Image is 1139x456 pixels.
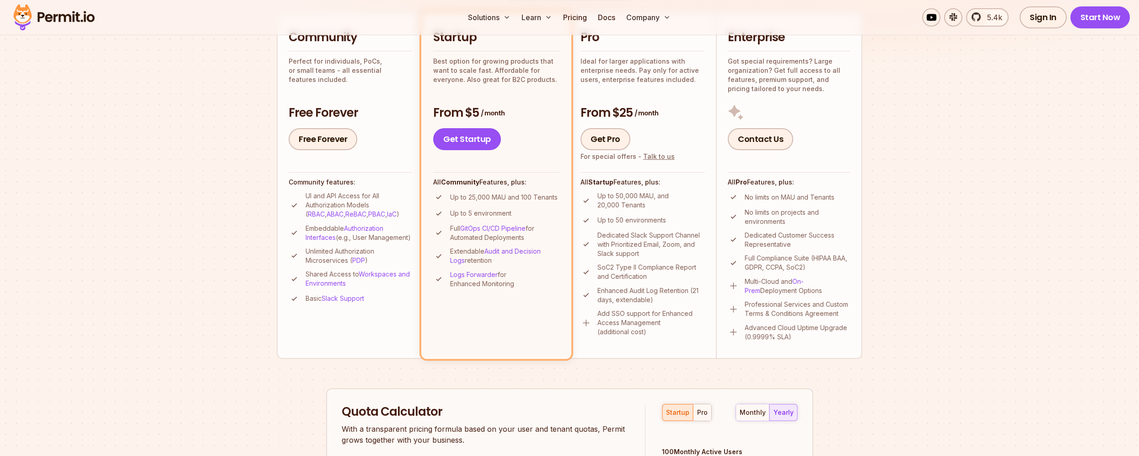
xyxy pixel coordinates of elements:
[352,256,365,264] a: PDP
[450,270,559,288] p: for Enhanced Monitoring
[9,2,99,33] img: Permit logo
[745,193,834,202] p: No limits on MAU and Tenants
[728,178,850,187] h4: All Features, plus:
[342,404,629,420] h2: Quota Calculator
[728,29,850,46] h2: Enterprise
[728,128,793,150] a: Contact Us
[327,210,344,218] a: ABAC
[441,178,479,186] strong: Community
[289,29,412,46] h2: Community
[697,408,708,417] div: pro
[580,178,705,187] h4: All Features, plus:
[580,105,705,121] h3: From $25
[745,231,850,249] p: Dedicated Customer Success Representative
[433,128,501,150] a: Get Startup
[623,8,674,27] button: Company
[740,408,766,417] div: monthly
[450,193,558,202] p: Up to 25,000 MAU and 100 Tenants
[322,294,364,302] a: Slack Support
[634,109,658,118] span: / month
[597,309,705,337] p: Add SSO support for Enhanced Access Management (additional cost)
[728,57,850,93] p: Got special requirements? Large organization? Get full access to all features, premium support, a...
[597,286,705,304] p: Enhanced Audit Log Retention (21 days, extendable)
[745,254,850,272] p: Full Compliance Suite (HIPAA BAA, GDPR, CCPA, SoC2)
[450,271,498,278] a: Logs Forwarder
[597,263,705,281] p: SoC2 Type II Compliance Report and Certification
[745,277,850,295] p: Multi-Cloud and Deployment Options
[982,12,1002,23] span: 5.4k
[433,57,559,84] p: Best option for growing products that want to scale fast. Affordable for everyone. Also great for...
[481,109,505,118] span: / month
[580,152,675,161] div: For special offers -
[289,105,412,121] h3: Free Forever
[745,300,850,318] p: Professional Services and Custom Terms & Conditions Agreement
[433,29,559,46] h2: Startup
[594,8,619,27] a: Docs
[597,231,705,258] p: Dedicated Slack Support Channel with Prioritized Email, Zoom, and Slack support
[460,224,526,232] a: GitOps CI/CD Pipeline
[450,224,559,242] p: Full for Automated Deployments
[1070,6,1130,28] a: Start Now
[342,423,629,445] p: With a transparent pricing formula based on your user and tenant quotas, Permit grows together wi...
[559,8,591,27] a: Pricing
[966,8,1009,27] a: 5.4k
[308,210,325,218] a: RBAC
[306,294,364,303] p: Basic
[289,57,412,84] p: Perfect for individuals, PoCs, or small teams - all essential features included.
[450,247,541,264] a: Audit and Decision Logs
[1020,6,1067,28] a: Sign In
[736,178,747,186] strong: Pro
[745,277,804,294] a: On-Prem
[289,178,412,187] h4: Community features:
[345,210,366,218] a: ReBAC
[518,8,556,27] button: Learn
[745,323,850,342] p: Advanced Cloud Uptime Upgrade (0.9999% SLA)
[643,152,675,160] a: Talk to us
[306,224,412,242] p: Embeddable (e.g., User Management)
[597,191,705,210] p: Up to 50,000 MAU, and 20,000 Tenants
[580,29,705,46] h2: Pro
[289,128,357,150] a: Free Forever
[597,216,666,225] p: Up to 50 environments
[368,210,385,218] a: PBAC
[580,128,630,150] a: Get Pro
[580,57,705,84] p: Ideal for larger applications with enterprise needs. Pay only for active users, enterprise featur...
[306,270,412,288] p: Shared Access to
[387,210,397,218] a: IaC
[433,105,559,121] h3: From $5
[306,191,412,219] p: UI and API Access for All Authorization Models ( , , , , )
[745,208,850,226] p: No limits on projects and environments
[588,178,613,186] strong: Startup
[306,247,412,265] p: Unlimited Authorization Microservices ( )
[433,178,559,187] h4: All Features, plus:
[306,224,383,241] a: Authorization Interfaces
[450,209,511,218] p: Up to 5 environment
[450,247,559,265] p: Extendable retention
[464,8,514,27] button: Solutions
